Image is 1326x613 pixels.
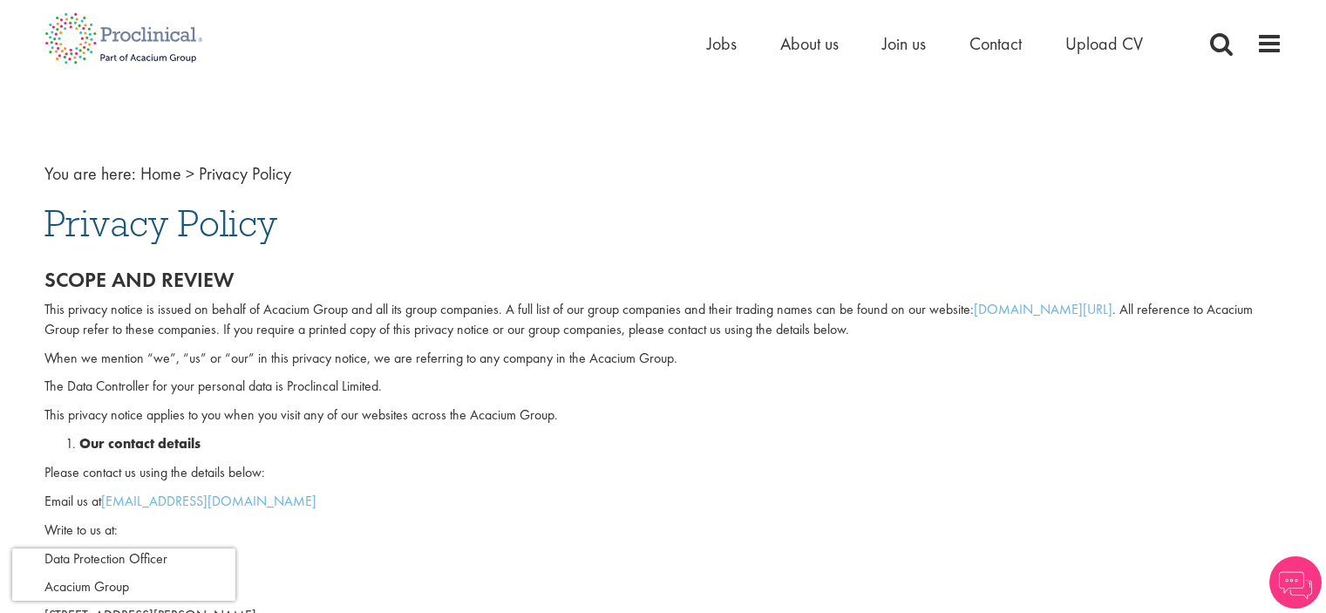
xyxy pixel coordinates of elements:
strong: Our contact details [79,434,201,453]
span: You are here: [44,162,136,185]
p: This privacy notice is issued on behalf of Acacium Group and all its group companies. A full list... [44,300,1282,340]
p: When we mention “we”, “us” or “our” in this privacy notice, we are referring to any company in th... [44,349,1282,369]
p: Please contact us using the details below: [44,463,1282,483]
p: Email us at [44,492,1282,512]
h2: Scope and review [44,269,1282,291]
p: Data Protection Officer [44,549,1282,569]
span: Privacy Policy [199,162,291,185]
a: breadcrumb link [140,162,181,185]
a: Join us [882,32,926,55]
a: About us [780,32,839,55]
a: [EMAIL_ADDRESS][DOMAIN_NAME] [101,492,316,510]
span: > [186,162,194,185]
p: The Data Controller for your personal data is Proclincal Limited. [44,377,1282,397]
p: Write to us at: [44,521,1282,541]
p: Acacium Group [44,577,1282,597]
a: Contact [969,32,1022,55]
p: This privacy notice applies to you when you visit any of our websites across the Acacium Group. [44,405,1282,426]
a: Upload CV [1065,32,1143,55]
a: Jobs [707,32,737,55]
img: Chatbot [1269,556,1322,609]
span: Privacy Policy [44,200,277,247]
a: [DOMAIN_NAME][URL] [974,300,1112,318]
iframe: reCAPTCHA [12,548,235,601]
